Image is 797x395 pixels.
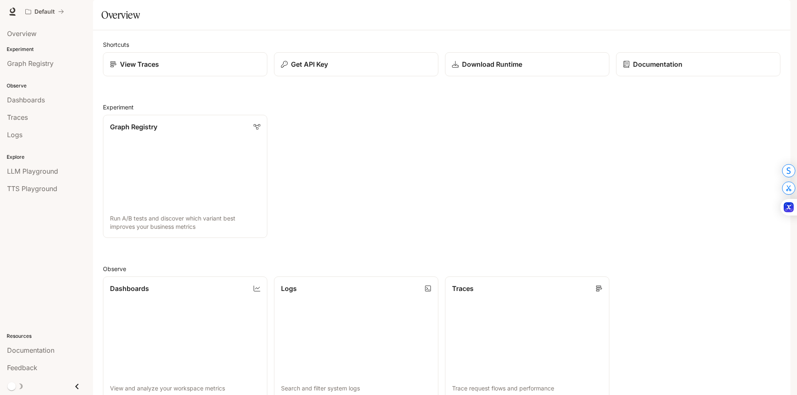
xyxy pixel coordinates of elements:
[34,8,55,15] p: Default
[103,40,780,49] h2: Shortcuts
[616,52,780,76] a: Documentation
[452,284,474,293] p: Traces
[291,59,328,69] p: Get API Key
[101,7,140,23] h1: Overview
[281,284,297,293] p: Logs
[110,384,260,393] p: View and analyze your workspace metrics
[281,384,431,393] p: Search and filter system logs
[274,52,438,76] button: Get API Key
[462,59,522,69] p: Download Runtime
[445,52,609,76] a: Download Runtime
[103,264,780,273] h2: Observe
[110,214,260,231] p: Run A/B tests and discover which variant best improves your business metrics
[103,103,780,111] h2: Experiment
[110,122,157,132] p: Graph Registry
[452,384,602,393] p: Trace request flows and performance
[103,52,267,76] a: View Traces
[22,3,68,20] button: All workspaces
[120,59,159,69] p: View Traces
[110,284,149,293] p: Dashboards
[633,59,682,69] p: Documentation
[103,115,267,238] a: Graph RegistryRun A/B tests and discover which variant best improves your business metrics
